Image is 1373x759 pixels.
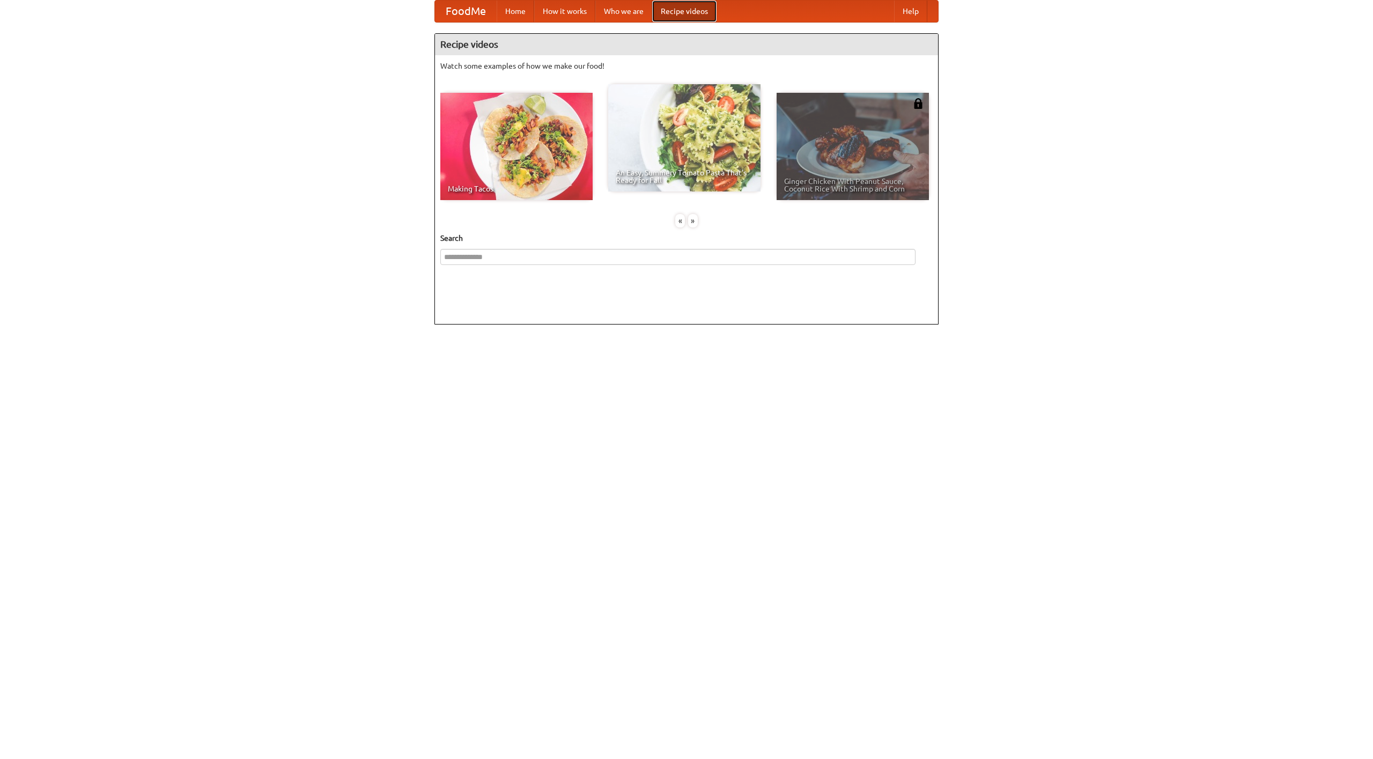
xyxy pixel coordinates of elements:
a: Who we are [595,1,652,22]
a: How it works [534,1,595,22]
span: Making Tacos [448,185,585,193]
a: Recipe videos [652,1,717,22]
div: « [675,214,685,227]
div: » [688,214,698,227]
p: Watch some examples of how we make our food! [440,61,933,71]
a: Help [894,1,927,22]
img: 483408.png [913,98,924,109]
a: Making Tacos [440,93,593,200]
h5: Search [440,233,933,244]
a: An Easy, Summery Tomato Pasta That's Ready for Fall [608,84,761,191]
span: An Easy, Summery Tomato Pasta That's Ready for Fall [616,169,753,184]
a: FoodMe [435,1,497,22]
a: Home [497,1,534,22]
h4: Recipe videos [435,34,938,55]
